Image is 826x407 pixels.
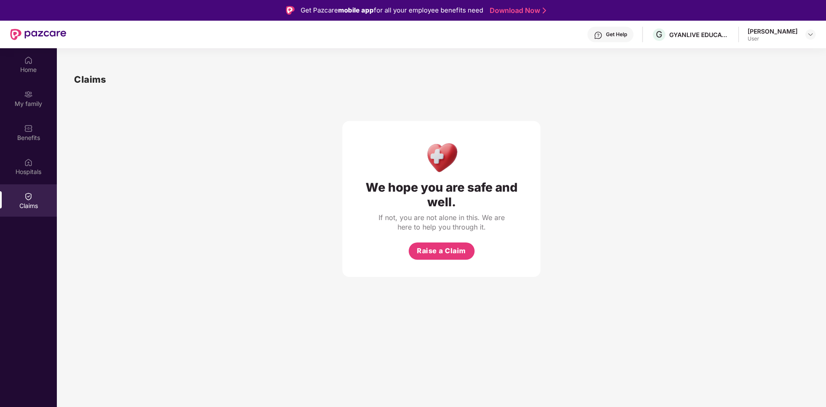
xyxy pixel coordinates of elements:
div: If not, you are not alone in this. We are here to help you through it. [377,213,506,232]
div: Get Help [606,31,627,38]
img: svg+xml;base64,PHN2ZyBpZD0iSGVscC0zMngzMiIgeG1sbnM9Imh0dHA6Ly93d3cudzMub3JnLzIwMDAvc3ZnIiB3aWR0aD... [594,31,602,40]
div: We hope you are safe and well. [360,180,523,209]
div: GYANLIVE EDUCATION PRIVATE LIMITED [669,31,730,39]
img: svg+xml;base64,PHN2ZyBpZD0iRHJvcGRvd24tMzJ4MzIiIHhtbG5zPSJodHRwOi8vd3d3LnczLm9yZy8yMDAwL3N2ZyIgd2... [807,31,814,38]
span: Raise a Claim [417,245,466,256]
img: Stroke [543,6,546,15]
a: Download Now [490,6,543,15]
img: svg+xml;base64,PHN2ZyBpZD0iQ2xhaW0iIHhtbG5zPSJodHRwOi8vd3d3LnczLm9yZy8yMDAwL3N2ZyIgd2lkdGg9IjIwIi... [24,192,33,201]
img: svg+xml;base64,PHN2ZyB3aWR0aD0iMjAiIGhlaWdodD0iMjAiIHZpZXdCb3g9IjAgMCAyMCAyMCIgZmlsbD0ibm9uZSIgeG... [24,90,33,99]
button: Raise a Claim [409,242,475,260]
img: Logo [286,6,295,15]
h1: Claims [74,72,106,87]
span: G [656,29,662,40]
img: svg+xml;base64,PHN2ZyBpZD0iSG9zcGl0YWxzIiB4bWxucz0iaHR0cDovL3d3dy53My5vcmcvMjAwMC9zdmciIHdpZHRoPS... [24,158,33,167]
img: Health Care [423,138,460,176]
strong: mobile app [338,6,374,14]
div: User [748,35,798,42]
img: svg+xml;base64,PHN2ZyBpZD0iQmVuZWZpdHMiIHhtbG5zPSJodHRwOi8vd3d3LnczLm9yZy8yMDAwL3N2ZyIgd2lkdGg9Ij... [24,124,33,133]
img: New Pazcare Logo [10,29,66,40]
div: [PERSON_NAME] [748,27,798,35]
img: svg+xml;base64,PHN2ZyBpZD0iSG9tZSIgeG1sbnM9Imh0dHA6Ly93d3cudzMub3JnLzIwMDAvc3ZnIiB3aWR0aD0iMjAiIG... [24,56,33,65]
div: Get Pazcare for all your employee benefits need [301,5,483,16]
